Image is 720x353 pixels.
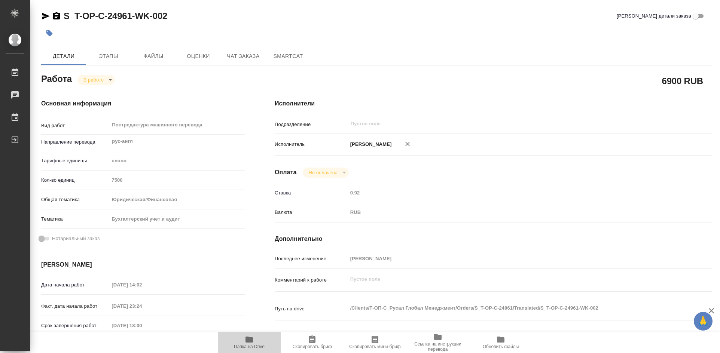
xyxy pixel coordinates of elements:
[275,276,348,284] p: Комментарий к работе
[41,122,109,129] p: Вид работ
[275,209,348,216] p: Валюта
[275,305,348,313] p: Путь на drive
[303,168,349,178] div: В работе
[275,255,348,263] p: Последнее изменение
[109,301,174,311] input: Пустое поле
[41,157,109,165] p: Тарифные единицы
[469,332,532,353] button: Обновить файлы
[617,12,691,20] span: [PERSON_NAME] детали заказа
[662,74,703,87] h2: 6900 RUB
[275,141,348,148] p: Исполнитель
[348,206,675,219] div: RUB
[350,119,658,128] input: Пустое поле
[41,281,109,289] p: Дата начала работ
[180,52,216,61] span: Оценки
[292,344,332,349] span: Скопировать бриф
[694,312,713,331] button: 🙏
[483,344,519,349] span: Обновить файлы
[41,260,245,269] h4: [PERSON_NAME]
[399,136,416,152] button: Удалить исполнителя
[348,141,392,148] p: [PERSON_NAME]
[348,187,675,198] input: Пустое поле
[344,332,406,353] button: Скопировать мини-бриф
[46,52,82,61] span: Детали
[52,12,61,21] button: Скопировать ссылку
[41,12,50,21] button: Скопировать ссылку для ЯМессенджера
[41,303,109,310] p: Факт. дата начала работ
[349,344,400,349] span: Скопировать мини-бриф
[270,52,306,61] span: SmartCat
[41,176,109,184] p: Кол-во единиц
[275,121,348,128] p: Подразделение
[218,332,281,353] button: Папка на Drive
[348,302,675,314] textarea: /Clients/Т-ОП-С_Русал Глобал Менеджмент/Orders/S_T-OP-C-24961/Translated/S_T-OP-C-24961-WK-002
[77,75,115,85] div: В работе
[41,196,109,203] p: Общая тематика
[41,215,109,223] p: Тематика
[275,234,712,243] h4: Дополнительно
[109,175,245,185] input: Пустое поле
[281,332,344,353] button: Скопировать бриф
[41,99,245,108] h4: Основная информация
[275,99,712,108] h4: Исполнители
[234,344,265,349] span: Папка на Drive
[697,313,710,329] span: 🙏
[135,52,171,61] span: Файлы
[109,154,245,167] div: слово
[411,341,465,352] span: Ссылка на инструкции перевода
[41,71,72,85] h2: Работа
[275,168,297,177] h4: Оплата
[91,52,126,61] span: Этапы
[41,25,58,42] button: Добавить тэг
[109,193,245,206] div: Юридическая/Финансовая
[225,52,261,61] span: Чат заказа
[64,11,167,21] a: S_T-OP-C-24961-WK-002
[406,332,469,353] button: Ссылка на инструкции перевода
[41,322,109,329] p: Срок завершения работ
[81,77,106,83] button: В работе
[109,279,174,290] input: Пустое поле
[275,189,348,197] p: Ставка
[109,213,245,225] div: Бухгалтерский учет и аудит
[306,169,340,176] button: Не оплачена
[52,235,100,242] span: Нотариальный заказ
[41,138,109,146] p: Направление перевода
[109,320,174,331] input: Пустое поле
[348,253,675,264] input: Пустое поле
